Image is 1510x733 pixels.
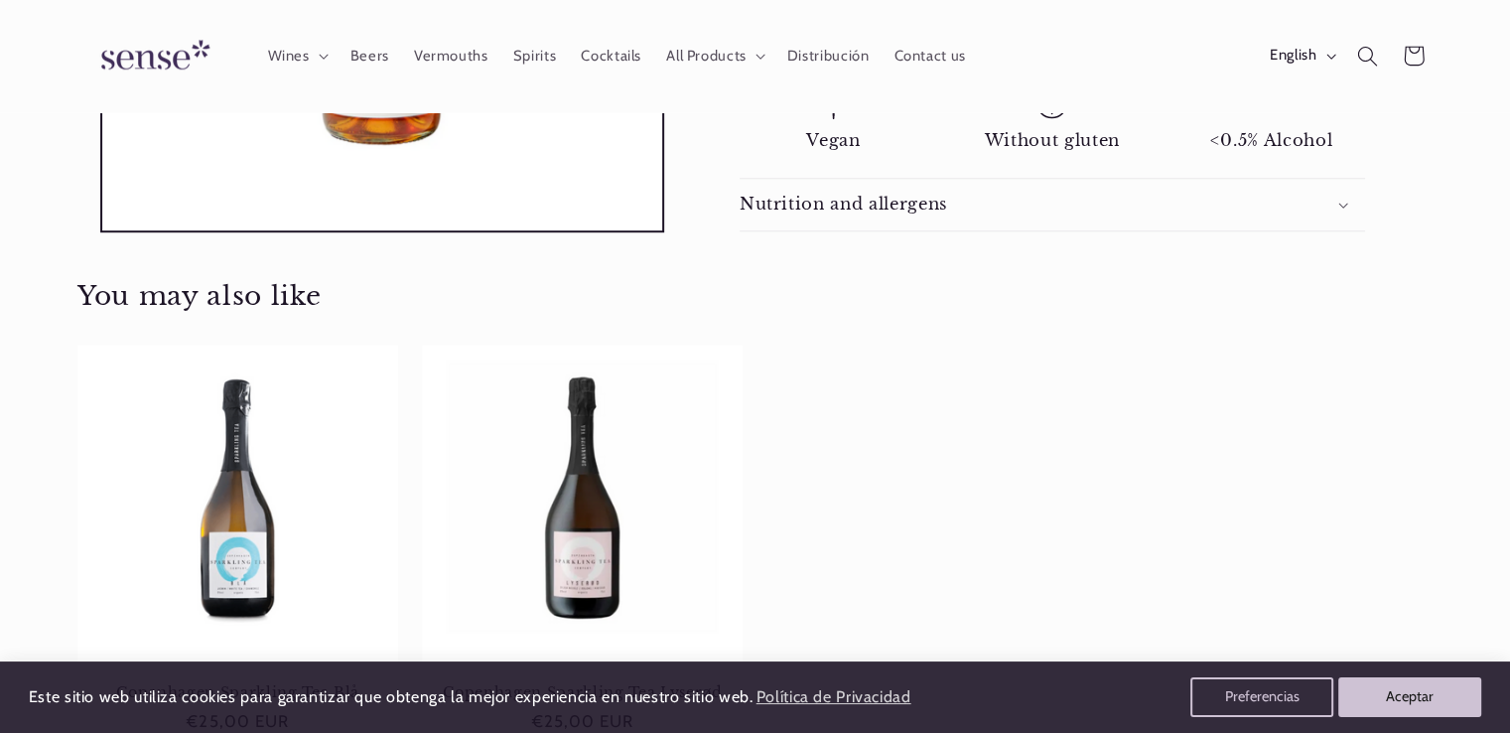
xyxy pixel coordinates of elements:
span: Cocktails [581,47,641,66]
button: Aceptar [1338,677,1481,717]
span: Este sitio web utiliza cookies para garantizar que obtenga la mejor experiencia en nuestro sitio ... [29,687,754,706]
summary: All Products [654,34,775,77]
a: Política de Privacidad (opens in a new tab) [753,680,913,715]
span: <0.5% Alcohol [1209,130,1332,151]
a: Cocktails [569,34,654,77]
a: Spirits [500,34,569,77]
span: Distribución [787,47,870,66]
a: Sense [69,20,234,92]
span: All Products [666,47,747,66]
button: Preferencias [1190,677,1333,717]
span: Vegan [806,130,860,151]
summary: Wines [255,34,338,77]
summary: Search [1345,33,1391,78]
span: Spirits [513,47,556,66]
a: Vermouths [401,34,500,77]
span: Without gluten [985,130,1120,151]
span: Wines [267,47,309,66]
button: English [1257,36,1344,75]
span: English [1270,46,1316,68]
h2: Nutrition and allergens [740,194,947,215]
span: Beers [350,47,389,66]
img: Sense [77,28,226,84]
a: Beers [338,34,401,77]
summary: Nutrition and allergens [740,179,1365,231]
span: Vermouths [414,47,488,66]
span: Contact us [893,47,965,66]
a: Distribución [774,34,882,77]
a: Contact us [882,34,979,77]
h2: You may also like [77,279,1433,313]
